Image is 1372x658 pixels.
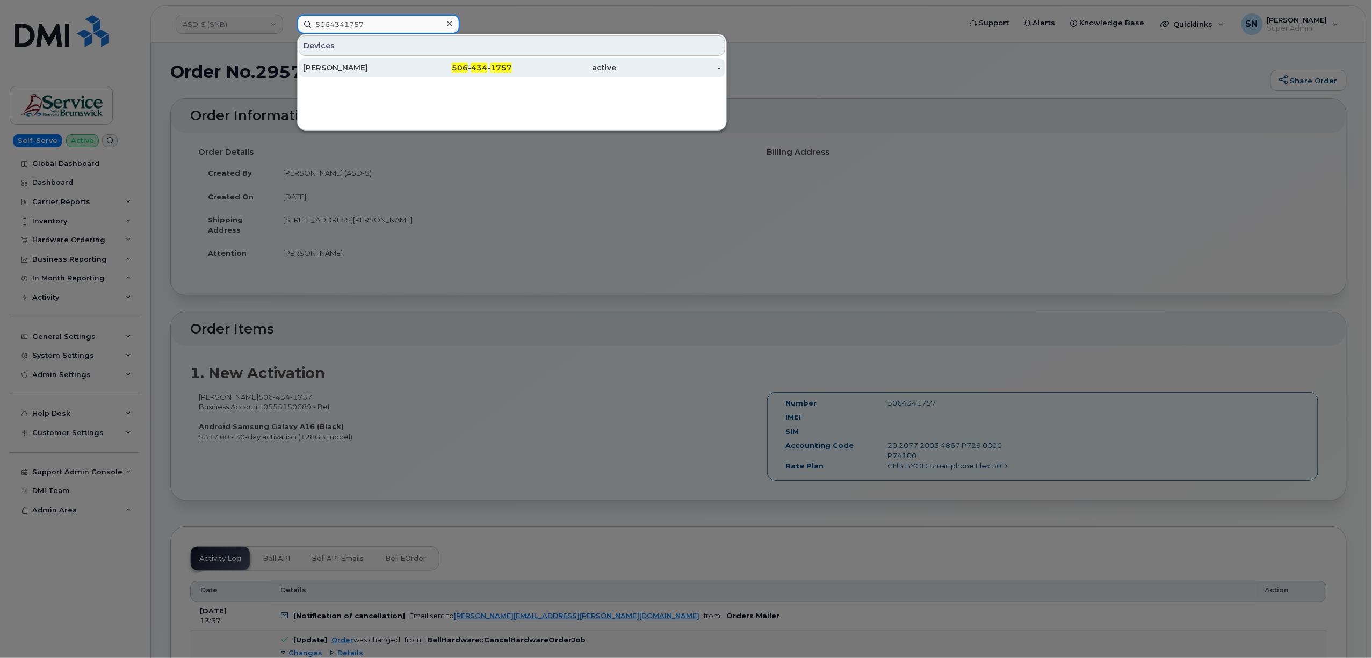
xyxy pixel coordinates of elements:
span: 434 [471,63,487,73]
div: [PERSON_NAME] [303,62,408,73]
a: [PERSON_NAME]506-434-1757active- [299,58,725,77]
div: - [617,62,721,73]
div: - - [408,62,512,73]
div: Devices [299,35,725,56]
span: 506 [452,63,468,73]
div: active [512,62,617,73]
span: 1757 [490,63,512,73]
